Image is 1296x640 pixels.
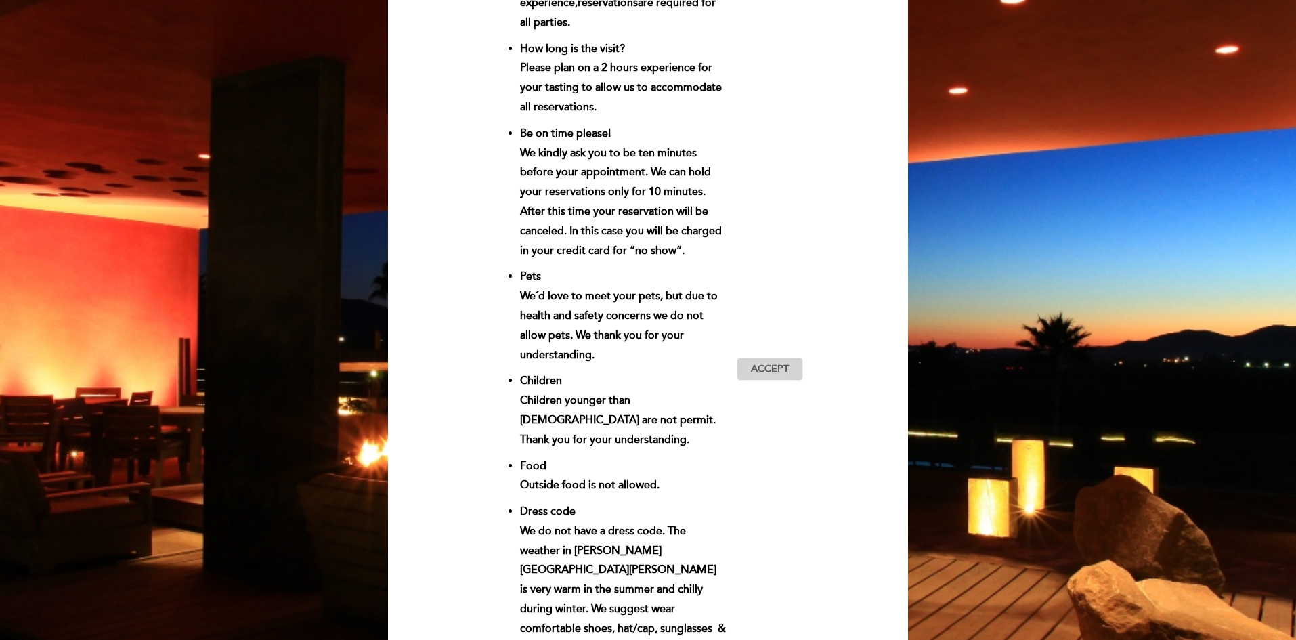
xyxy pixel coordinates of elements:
strong: How long is the visit? [520,42,625,56]
strong: Pets [520,270,541,283]
strong: Children [520,374,562,387]
strong: Be on time please! [520,127,611,140]
strong: Dress code [520,505,576,518]
strong: Food [520,459,546,473]
span: Children younger than [DEMOGRAPHIC_DATA] are not permit. Thank you for your understanding. [520,393,716,446]
span: Accept [751,362,789,377]
li: We´d love to meet your pets, but due to health and safety concerns we do not allow pets. We thank... [520,267,727,364]
button: Accept [737,358,803,381]
span: We kindly ask you to be ten minutes before your appointment. We can hold your reservations only f... [520,146,722,257]
span: Outside food is not allowed. [520,478,660,492]
span: Please plan on a 2 hours experience for your tasting to allow us to accommodate all reservations. [520,61,722,114]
